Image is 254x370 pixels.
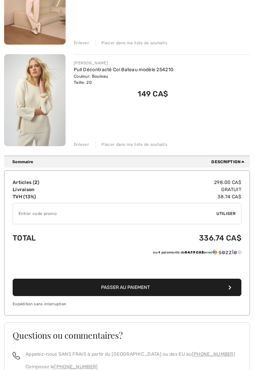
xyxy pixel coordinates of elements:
h3: Questions ou commentaires? [13,331,241,339]
div: Placer dans ma liste de souhaits [96,141,167,148]
span: Utiliser [216,211,236,217]
img: call [13,352,20,359]
td: Gratuit [101,186,241,193]
div: Enlever [74,141,89,148]
div: Sommaire [12,159,247,165]
p: Appelez-nous SANS FRAIS à partir du [GEOGRAPHIC_DATA] ou des EU au [26,351,235,358]
div: ou 4 paiements de84.19 CA$avecSezzle Cliquez pour en savoir plus sur Sezzle [13,249,241,258]
img: Pull Décontracté Col Bateau modèle 254210 [4,54,66,146]
img: Sezzle [212,249,237,255]
span: 149 CA$ [138,89,168,98]
td: TVH (13%) [13,193,101,200]
span: 2 [34,180,38,185]
a: [PHONE_NUMBER] [54,364,98,370]
div: Expédition sans interruption [13,302,241,307]
div: [PERSON_NAME] [74,60,173,66]
input: Code promo [13,203,216,224]
span: 84.19 CA$ [185,250,204,255]
td: Total [13,227,101,249]
td: 336.74 CA$ [101,227,241,249]
span: Description [211,159,247,165]
td: 38.74 CA$ [101,193,241,200]
a: [PHONE_NUMBER] [192,351,235,357]
button: Passer au paiement [13,279,241,296]
span: Passer au paiement [101,284,150,290]
td: Livraison [13,186,101,193]
a: Pull Décontracté Col Bateau modèle 254210 [74,67,173,73]
td: Articles ( ) [13,179,101,186]
iframe: PayPal-paypal [13,258,241,277]
td: 298.00 CA$ [101,179,241,186]
div: Placer dans ma liste de souhaits [96,40,167,46]
div: ou 4 paiements de avec [153,249,241,256]
div: Couleur: Bouleau Taille: 20 [74,73,173,86]
div: Enlever [74,40,89,46]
